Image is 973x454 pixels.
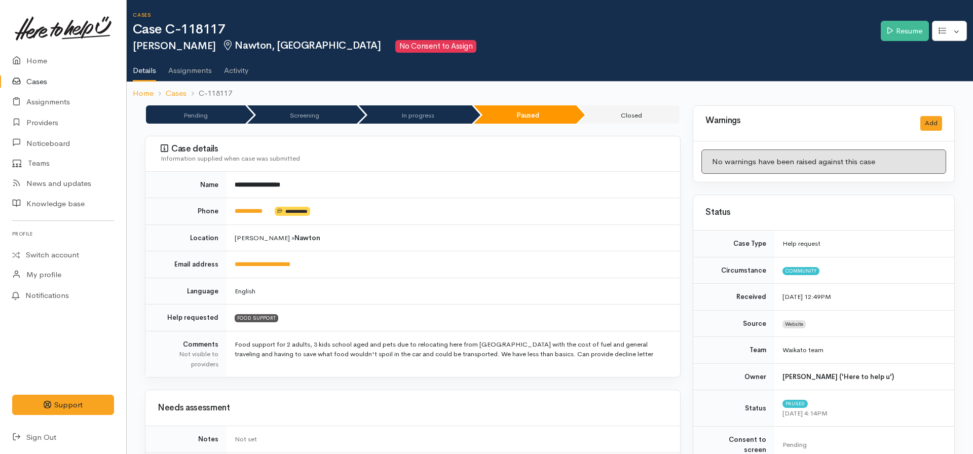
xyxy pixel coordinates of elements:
[881,21,929,42] a: Resume
[774,231,954,257] td: Help request
[227,331,680,377] td: Food support for 2 adults, 3 kids school aged and pets due to relocating here from [GEOGRAPHIC_DA...
[133,40,881,53] h2: [PERSON_NAME]
[145,426,227,453] td: Notes
[145,224,227,251] td: Location
[705,116,908,126] h3: Warnings
[222,39,381,52] span: Nawton, [GEOGRAPHIC_DATA]
[146,105,245,124] li: Pending
[168,53,212,81] a: Assignments
[235,314,278,322] span: FOOD SUPPORT
[12,227,114,241] h6: Profile
[693,231,774,257] td: Case Type
[247,105,357,124] li: Screening
[693,257,774,284] td: Circumstance
[701,149,946,174] div: No warnings have been raised against this case
[145,305,227,331] td: Help requested
[161,154,668,164] div: Information supplied when case was submitted
[474,105,577,124] li: Paused
[782,267,819,275] span: Community
[782,408,942,419] div: [DATE] 4:14PM
[782,346,824,354] span: Waikato team
[235,434,668,444] div: Not set
[12,395,114,415] button: Support
[782,292,831,301] time: [DATE] 12:49PM
[145,251,227,278] td: Email address
[782,440,942,450] div: Pending
[158,349,218,369] div: Not visible to providers
[145,172,227,198] td: Name
[145,198,227,225] td: Phone
[920,116,942,131] button: Add
[294,234,320,242] b: Nawton
[145,331,227,377] td: Comments
[693,363,774,390] td: Owner
[133,22,881,37] h1: Case C-118117
[693,390,774,427] td: Status
[158,403,668,413] h3: Needs assessment
[693,284,774,311] td: Received
[693,337,774,364] td: Team
[782,372,894,381] b: [PERSON_NAME] ('Here to help u')
[133,88,154,99] a: Home
[359,105,472,124] li: In progress
[127,82,973,105] nav: breadcrumb
[235,234,320,242] span: [PERSON_NAME] »
[161,144,668,154] h3: Case details
[782,400,808,408] span: Paused
[693,310,774,337] td: Source
[133,53,156,82] a: Details
[782,320,806,328] span: Website
[395,40,476,53] span: No Consent to Assign
[186,88,232,99] li: C-118117
[224,53,248,81] a: Activity
[133,12,881,18] h6: Cases
[227,278,680,305] td: English
[578,105,680,124] li: Closed
[705,208,942,217] h3: Status
[166,88,186,99] a: Cases
[145,278,227,305] td: Language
